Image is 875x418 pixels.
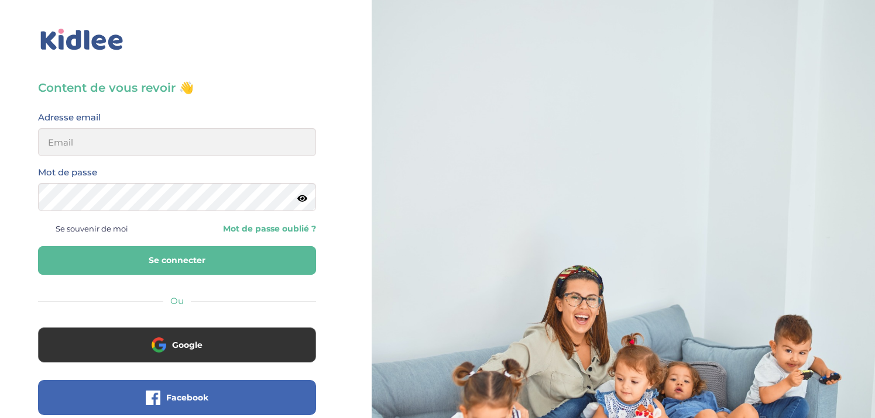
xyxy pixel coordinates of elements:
a: Google [38,347,316,358]
img: facebook.png [146,391,160,405]
img: google.png [152,337,166,352]
label: Adresse email [38,110,101,125]
a: Mot de passe oublié ? [186,223,317,234]
button: Google [38,327,316,362]
span: Se souvenir de moi [56,221,128,236]
label: Mot de passe [38,165,97,180]
button: Facebook [38,380,316,415]
button: Se connecter [38,246,316,275]
span: Ou [170,295,184,306]
span: Google [172,339,203,351]
a: Facebook [38,400,316,411]
input: Email [38,128,316,156]
img: logo_kidlee_bleu [38,26,126,53]
span: Facebook [166,392,208,403]
h3: Content de vous revoir 👋 [38,80,316,96]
